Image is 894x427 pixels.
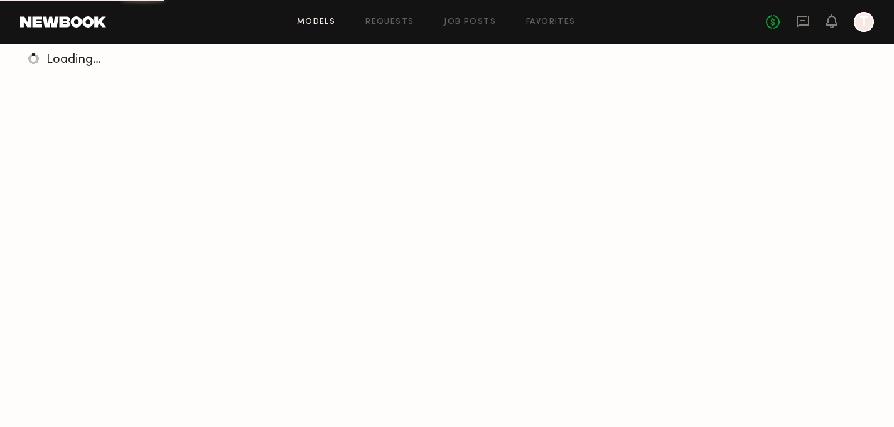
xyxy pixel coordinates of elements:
a: Requests [365,18,414,26]
a: T [854,12,874,32]
a: Models [297,18,335,26]
a: Favorites [526,18,576,26]
a: Job Posts [444,18,496,26]
span: Loading… [46,54,101,66]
